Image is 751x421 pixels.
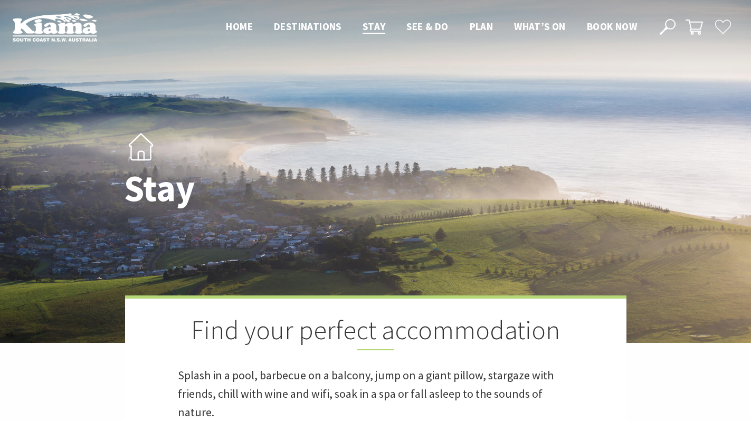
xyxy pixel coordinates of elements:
h2: Find your perfect accommodation [178,314,574,350]
span: Book now [587,20,637,33]
nav: Main Menu [215,18,648,36]
span: See & Do [406,20,448,33]
span: Stay [363,20,386,33]
span: Destinations [274,20,341,33]
span: What’s On [514,20,566,33]
h1: Stay [124,168,422,209]
img: Kiama Logo [13,13,97,42]
span: Plan [470,20,493,33]
span: Home [226,20,253,33]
